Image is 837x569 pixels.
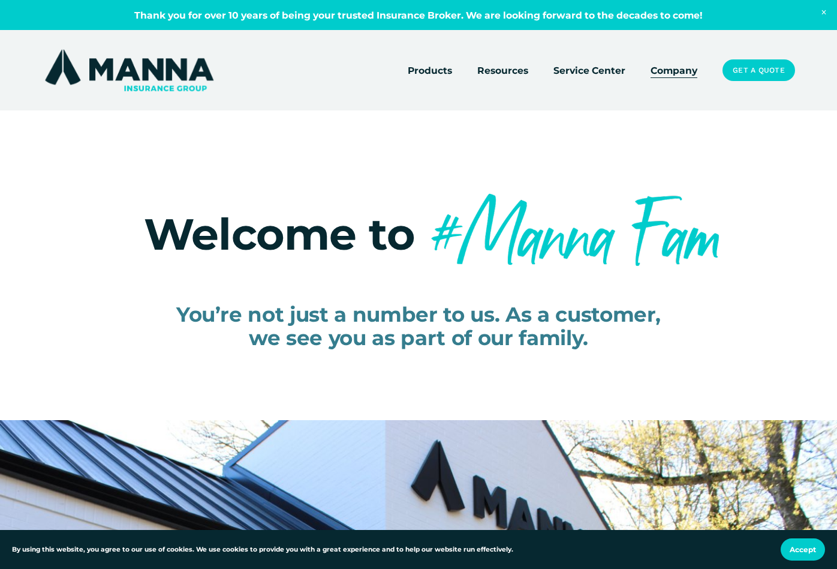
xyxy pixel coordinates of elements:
[408,63,452,78] span: Products
[12,544,513,555] p: By using this website, you agree to our use of cookies. We use cookies to provide you with a grea...
[722,59,795,81] a: Get a Quote
[553,62,625,79] a: Service Center
[408,62,452,79] a: folder dropdown
[477,63,528,78] span: Resources
[477,62,528,79] a: folder dropdown
[144,208,416,260] span: Welcome to
[42,47,216,94] img: Manna Insurance Group
[781,538,825,561] button: Accept
[176,302,661,351] span: You’re not just a number to us. As a customer, we see you as part of our family.
[651,62,697,79] a: Company
[790,545,816,554] span: Accept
